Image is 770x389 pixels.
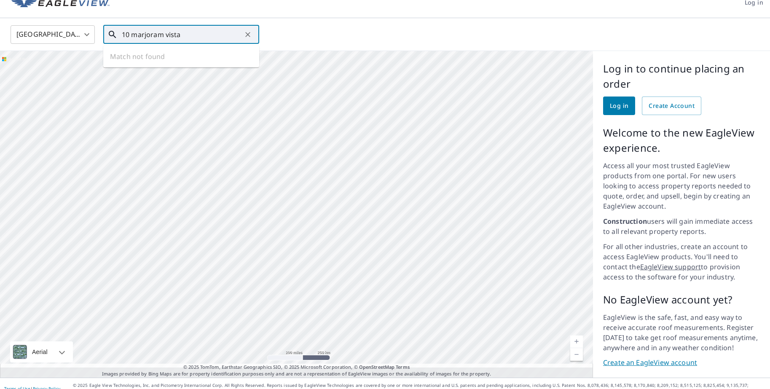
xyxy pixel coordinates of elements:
p: No EagleView account yet? [603,292,760,307]
span: Log in [610,101,628,111]
span: Create Account [649,101,695,111]
a: Log in [603,97,635,115]
a: Current Level 5, Zoom Out [570,348,583,361]
p: users will gain immediate access to all relevant property reports. [603,216,760,236]
button: Clear [242,29,254,40]
a: Create an EagleView account [603,358,760,368]
div: Aerial [10,341,73,362]
a: Create Account [642,97,701,115]
p: For all other industries, create an account to access EagleView products. You'll need to contact ... [603,241,760,282]
a: Terms [396,364,410,370]
div: [GEOGRAPHIC_DATA] [11,23,95,46]
div: Aerial [30,341,50,362]
a: Current Level 5, Zoom In [570,335,583,348]
p: Log in to continue placing an order [603,61,760,91]
p: Welcome to the new EagleView experience. [603,125,760,156]
input: Search by address or latitude-longitude [122,23,242,46]
a: OpenStreetMap [359,364,394,370]
span: © 2025 TomTom, Earthstar Geographics SIO, © 2025 Microsoft Corporation, © [183,364,410,371]
a: EagleView support [640,262,701,271]
p: EagleView is the safe, fast, and easy way to receive accurate roof measurements. Register [DATE] ... [603,312,760,353]
p: Access all your most trusted EagleView products from one portal. For new users looking to access ... [603,161,760,211]
strong: Construction [603,217,647,226]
